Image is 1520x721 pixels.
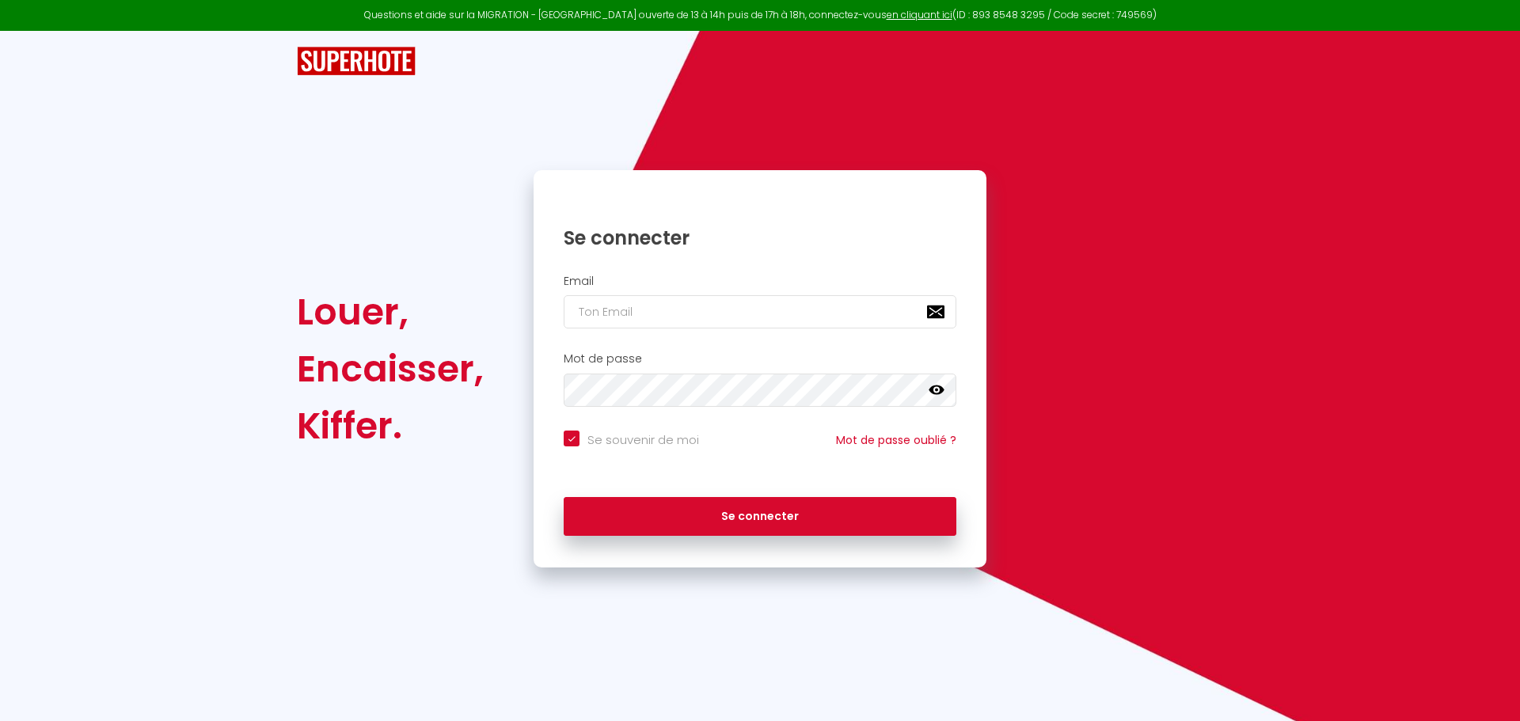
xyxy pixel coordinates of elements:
h2: Email [564,275,956,288]
a: Mot de passe oublié ? [836,432,956,448]
h1: Se connecter [564,226,956,250]
img: SuperHote logo [297,47,416,76]
div: Kiffer. [297,397,484,454]
div: Louer, [297,283,484,340]
div: Encaisser, [297,340,484,397]
input: Ton Email [564,295,956,328]
h2: Mot de passe [564,352,956,366]
button: Se connecter [564,497,956,537]
a: en cliquant ici [887,8,952,21]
